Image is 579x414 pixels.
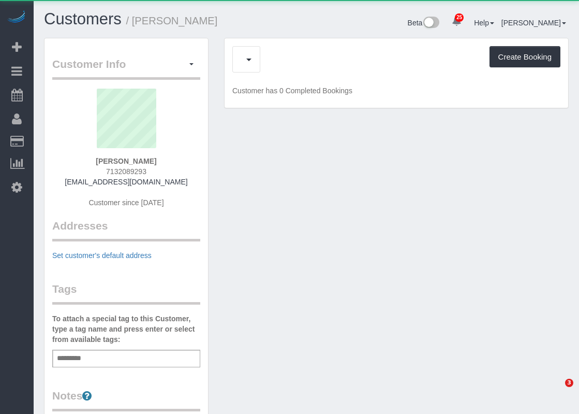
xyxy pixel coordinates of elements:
legend: Notes [52,388,200,411]
span: 3 [565,379,573,387]
legend: Tags [52,281,200,305]
label: To attach a special tag to this Customer, type a tag name and press enter or select from availabl... [52,313,200,345]
a: Set customer's default address [52,251,152,260]
small: / [PERSON_NAME] [126,15,218,26]
a: Help [474,19,494,27]
a: [PERSON_NAME] [501,19,566,27]
span: 25 [455,13,464,22]
span: 7132089293 [106,167,146,176]
button: Create Booking [489,46,560,68]
strong: [PERSON_NAME] [96,157,156,165]
a: [EMAIL_ADDRESS][DOMAIN_NAME] [65,178,187,186]
p: Customer has 0 Completed Bookings [232,85,560,96]
img: New interface [422,17,439,30]
img: Automaid Logo [6,10,27,25]
a: Beta [408,19,440,27]
a: Customers [44,10,122,28]
iframe: Intercom live chat [544,379,569,404]
legend: Customer Info [52,56,200,80]
span: Customer since [DATE] [88,198,164,207]
a: 25 [447,10,467,33]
